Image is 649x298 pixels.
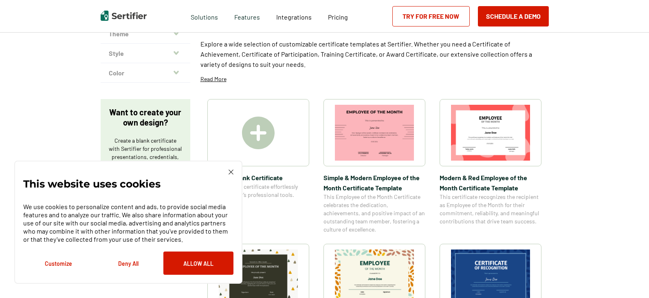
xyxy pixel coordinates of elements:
span: Create a blank certificate effortlessly using Sertifier’s professional tools. [207,183,309,199]
p: Read More [200,75,227,83]
span: This Employee of the Month Certificate celebrates the dedication, achievements, and positive impa... [323,193,425,234]
button: Customize [23,252,93,275]
img: Create A Blank Certificate [242,117,275,149]
a: Simple & Modern Employee of the Month Certificate TemplateSimple & Modern Employee of the Month C... [323,99,425,234]
span: Modern & Red Employee of the Month Certificate Template [440,172,541,193]
p: Want to create your own design? [109,107,182,128]
p: This website uses cookies [23,180,161,188]
a: Pricing [328,11,348,21]
p: We use cookies to personalize content and ads, to provide social media features and to analyze ou... [23,203,233,243]
button: Theme [101,24,190,44]
span: Simple & Modern Employee of the Month Certificate Template [323,172,425,193]
button: Deny All [93,252,163,275]
button: Schedule a Demo [478,6,549,26]
img: Cookie Popup Close [229,170,233,174]
a: Modern & Red Employee of the Month Certificate TemplateModern & Red Employee of the Month Certifi... [440,99,541,234]
span: This certificate recognizes the recipient as Employee of the Month for their commitment, reliabil... [440,193,541,225]
img: Simple & Modern Employee of the Month Certificate Template [335,105,414,161]
button: Color [101,63,190,83]
button: Allow All [163,252,233,275]
img: Modern & Red Employee of the Month Certificate Template [451,105,530,161]
p: Explore a wide selection of customizable certificate templates at Sertifier. Whether you need a C... [200,39,549,69]
span: Pricing [328,13,348,21]
img: Sertifier | Digital Credentialing Platform [101,11,147,21]
a: Try for Free Now [392,6,470,26]
button: Style [101,44,190,63]
span: Solutions [191,11,218,21]
a: Integrations [276,11,312,21]
p: Create a blank certificate with Sertifier for professional presentations, credentials, and custom... [109,137,182,177]
span: Integrations [276,13,312,21]
span: Create A Blank Certificate [207,172,309,183]
span: Features [234,11,260,21]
